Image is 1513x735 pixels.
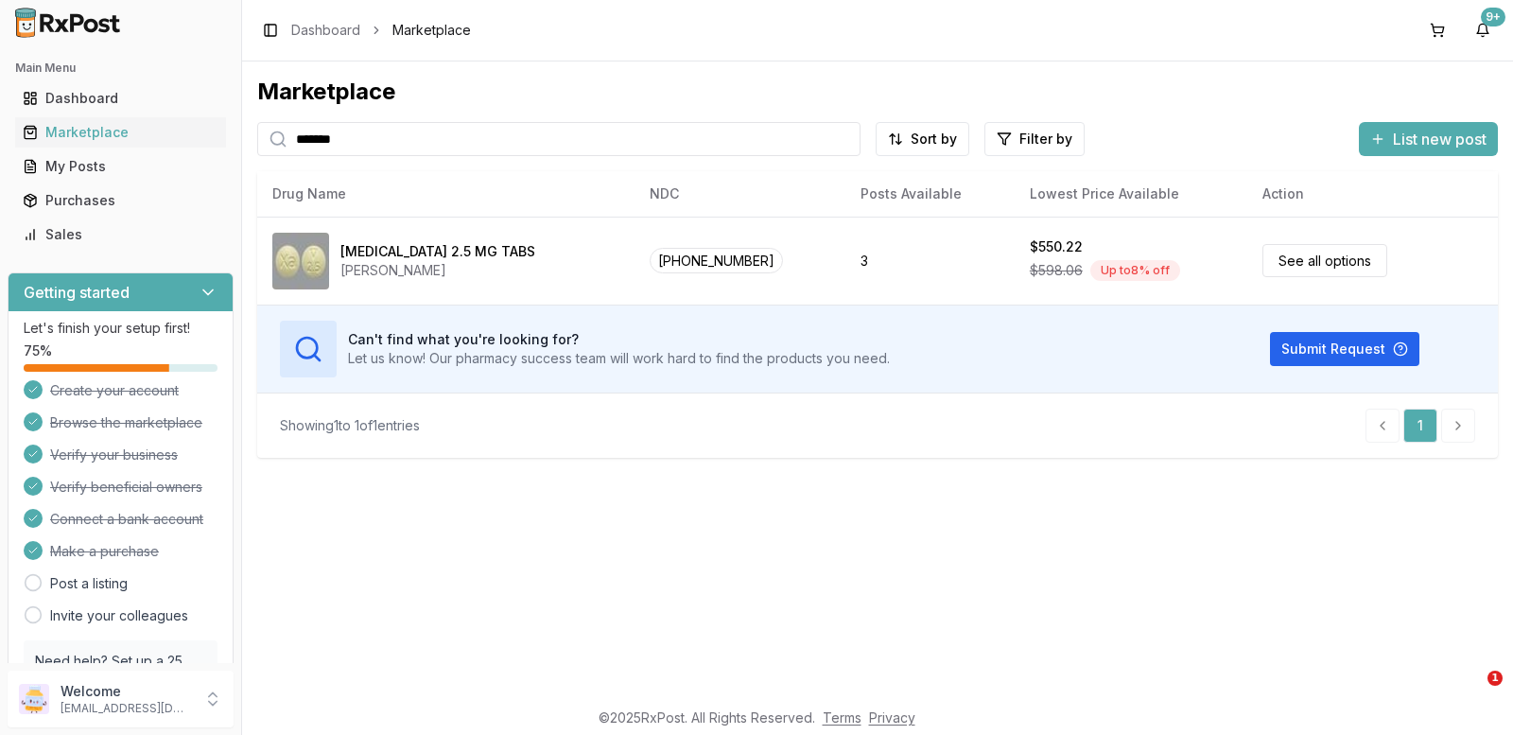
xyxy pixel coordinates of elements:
div: [PERSON_NAME] [340,261,535,280]
button: Sort by [876,122,969,156]
h2: Main Menu [15,61,226,76]
span: [PHONE_NUMBER] [650,248,783,273]
span: 1 [1487,671,1503,686]
div: Showing 1 to 1 of 1 entries [280,416,420,435]
p: [EMAIL_ADDRESS][DOMAIN_NAME] [61,701,192,716]
span: Marketplace [392,21,471,40]
span: Filter by [1019,130,1072,149]
span: Verify beneficial owners [50,478,202,497]
nav: pagination [1365,409,1475,443]
a: Sales [15,218,226,252]
div: [MEDICAL_DATA] 2.5 MG TABS [340,242,535,261]
button: 9+ [1468,15,1498,45]
p: Need help? Set up a 25 minute call with our team to set up. [35,652,206,709]
a: Invite your colleagues [50,606,188,625]
div: Dashboard [23,89,218,108]
button: Purchases [8,185,234,216]
div: Marketplace [23,123,218,142]
a: Marketplace [15,115,226,149]
button: My Posts [8,151,234,182]
a: My Posts [15,149,226,184]
button: Marketplace [8,117,234,148]
p: Let us know! Our pharmacy success team will work hard to find the products you need. [348,349,890,368]
span: Make a purchase [50,542,159,561]
th: Posts Available [845,171,1015,217]
a: Dashboard [15,81,226,115]
span: Verify your business [50,446,178,464]
p: Let's finish your setup first! [24,319,217,338]
a: Purchases [15,184,226,218]
button: Filter by [984,122,1085,156]
button: Submit Request [1270,332,1419,366]
th: Action [1247,171,1498,217]
h3: Getting started [24,281,130,304]
h3: Can't find what you're looking for? [348,330,890,349]
span: List new post [1393,128,1487,150]
span: Sort by [911,130,957,149]
th: NDC [635,171,845,217]
iframe: Intercom live chat [1449,671,1494,716]
div: 9+ [1481,8,1505,26]
div: Up to 8 % off [1090,260,1180,281]
a: See all options [1262,244,1387,277]
a: 1 [1403,409,1437,443]
p: Welcome [61,682,192,701]
span: Create your account [50,381,179,400]
div: Marketplace [257,77,1498,107]
div: My Posts [23,157,218,176]
a: Privacy [869,709,915,726]
button: List new post [1359,122,1498,156]
div: Sales [23,225,218,244]
a: Terms [823,709,861,726]
span: Browse the marketplace [50,413,202,432]
span: 75 % [24,341,52,360]
div: $550.22 [1030,237,1083,256]
a: Post a listing [50,574,128,593]
div: Purchases [23,191,218,210]
span: Connect a bank account [50,510,203,529]
span: $598.06 [1030,261,1083,280]
img: User avatar [19,684,49,714]
button: Sales [8,219,234,250]
nav: breadcrumb [291,21,471,40]
th: Drug Name [257,171,635,217]
img: Xarelto 2.5 MG TABS [272,233,329,289]
th: Lowest Price Available [1015,171,1247,217]
a: List new post [1359,131,1498,150]
button: Dashboard [8,83,234,114]
td: 3 [845,217,1015,305]
a: Dashboard [291,21,360,40]
img: RxPost Logo [8,8,129,38]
